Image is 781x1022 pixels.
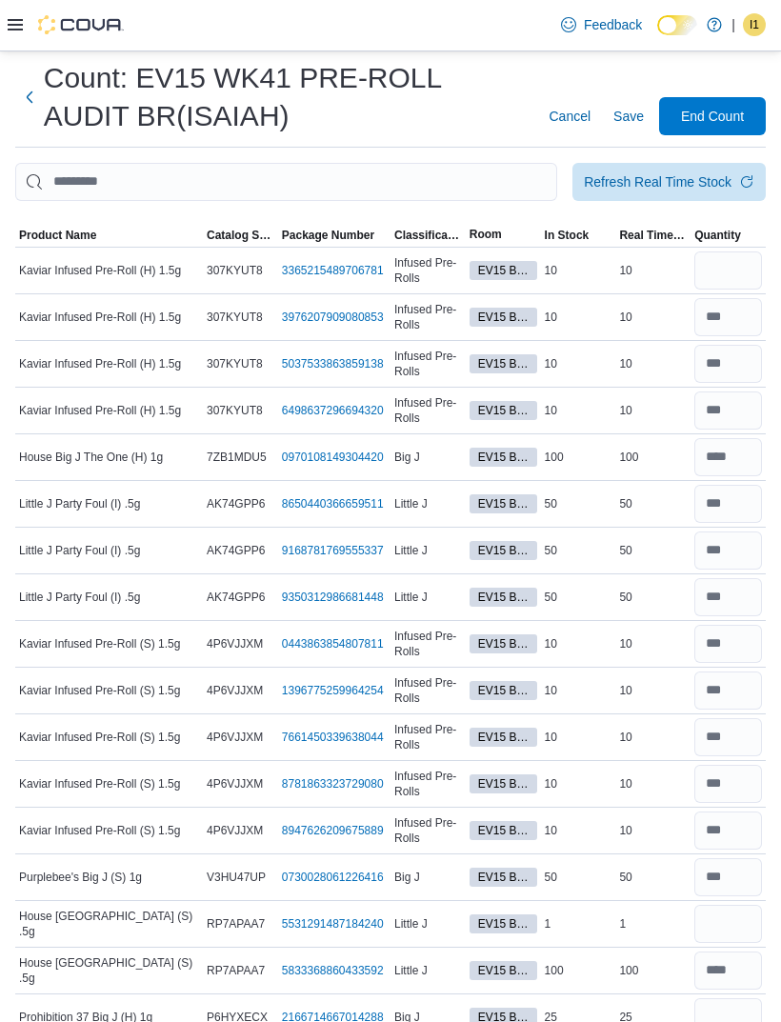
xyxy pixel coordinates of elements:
span: 4P6VJJXM [207,636,263,651]
input: This is a search bar. After typing your query, hit enter to filter the results lower in the page. [15,163,557,201]
a: 7661450339638044 [282,730,384,745]
div: 10 [541,819,616,842]
span: Little J [394,916,428,932]
div: 10 [541,259,616,282]
div: 50 [541,586,616,609]
div: 10 [615,726,691,749]
div: 1 [541,912,616,935]
span: Little J [394,496,428,511]
span: EV15 Back Room [470,868,537,887]
span: 4P6VJJXM [207,823,263,838]
span: Infused Pre-Rolls [394,395,462,426]
div: 100 [541,446,616,469]
span: Kaviar Infused Pre-Roll (S) 1.5g [19,730,180,745]
span: Quantity [694,228,741,243]
span: EV15 Back Room [478,542,529,559]
div: 100 [541,959,616,982]
div: 10 [615,679,691,702]
span: Infused Pre-Rolls [394,815,462,846]
span: EV15 Back Room [470,914,537,933]
a: 3365215489706781 [282,263,384,278]
span: Kaviar Infused Pre-Roll (S) 1.5g [19,636,180,651]
div: Isaac-1406 Love [743,13,766,36]
span: AK74GPP6 [207,496,265,511]
input: Dark Mode [657,15,697,35]
span: EV15 Back Room [478,589,529,606]
span: Infused Pre-Rolls [394,302,462,332]
a: 3976207909080853 [282,310,384,325]
a: 5037533863859138 [282,356,384,371]
span: EV15 Back Room [470,448,537,467]
span: Kaviar Infused Pre-Roll (H) 1.5g [19,263,181,278]
span: Infused Pre-Rolls [394,255,462,286]
span: EV15 Back Room [478,915,529,932]
span: EV15 Back Room [478,682,529,699]
span: Save [613,107,644,126]
span: End Count [681,107,744,126]
span: House [GEOGRAPHIC_DATA] (S) .5g [19,909,199,939]
span: Kaviar Infused Pre-Roll (S) 1.5g [19,776,180,792]
div: 10 [615,399,691,422]
a: 1396775259964254 [282,683,384,698]
a: 0443863854807811 [282,636,384,651]
span: House Big J The One (H) 1g [19,450,163,465]
button: Catalog SKU [203,224,278,247]
span: 307KYUT8 [207,310,263,325]
span: EV15 Back Room [478,262,529,279]
button: Quantity [691,224,766,247]
span: EV15 Back Room [478,449,529,466]
button: Save [606,97,651,135]
span: EV15 Back Room [470,494,537,513]
span: EV15 Back Room [470,728,537,747]
span: Big J [394,450,420,465]
a: 5833368860433592 [282,963,384,978]
span: Little J [394,963,428,978]
span: Little J [394,543,428,558]
span: EV15 Back Room [478,729,529,746]
div: 50 [615,586,691,609]
a: 9350312986681448 [282,590,384,605]
span: AK74GPP6 [207,543,265,558]
div: Refresh Real Time Stock [584,172,731,191]
button: Package Number [278,224,390,247]
div: 1 [615,912,691,935]
span: Infused Pre-Rolls [394,629,462,659]
span: 307KYUT8 [207,356,263,371]
a: 8781863323729080 [282,776,384,792]
span: In Stock [545,228,590,243]
span: EV15 Back Room [478,822,529,839]
a: Feedback [553,6,650,44]
span: EV15 Back Room [470,821,537,840]
button: End Count [659,97,766,135]
span: EV15 Back Room [470,774,537,793]
span: Catalog SKU [207,228,274,243]
span: 4P6VJJXM [207,776,263,792]
div: 10 [615,632,691,655]
span: Kaviar Infused Pre-Roll (H) 1.5g [19,310,181,325]
span: EV15 Back Room [478,635,529,652]
button: Classification [390,224,466,247]
span: 7ZB1MDU5 [207,450,267,465]
span: EV15 Back Room [478,495,529,512]
span: Little J Party Foul (I) .5g [19,543,140,558]
span: Infused Pre-Rolls [394,722,462,752]
div: 10 [541,679,616,702]
span: EV15 Back Room [470,354,537,373]
span: Infused Pre-Rolls [394,675,462,706]
button: In Stock [541,224,616,247]
a: 6498637296694320 [282,403,384,418]
span: Kaviar Infused Pre-Roll (S) 1.5g [19,683,180,698]
div: 10 [615,259,691,282]
img: Cova [38,15,124,34]
span: Big J [394,870,420,885]
span: Little J [394,590,428,605]
span: EV15 Back Room [470,401,537,420]
span: EV15 Back Room [478,962,529,979]
span: Classification [394,228,462,243]
span: Product Name [19,228,96,243]
p: | [731,13,735,36]
a: 0730028061226416 [282,870,384,885]
span: AK74GPP6 [207,590,265,605]
button: Next [15,78,44,116]
span: EV15 Back Room [478,309,529,326]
